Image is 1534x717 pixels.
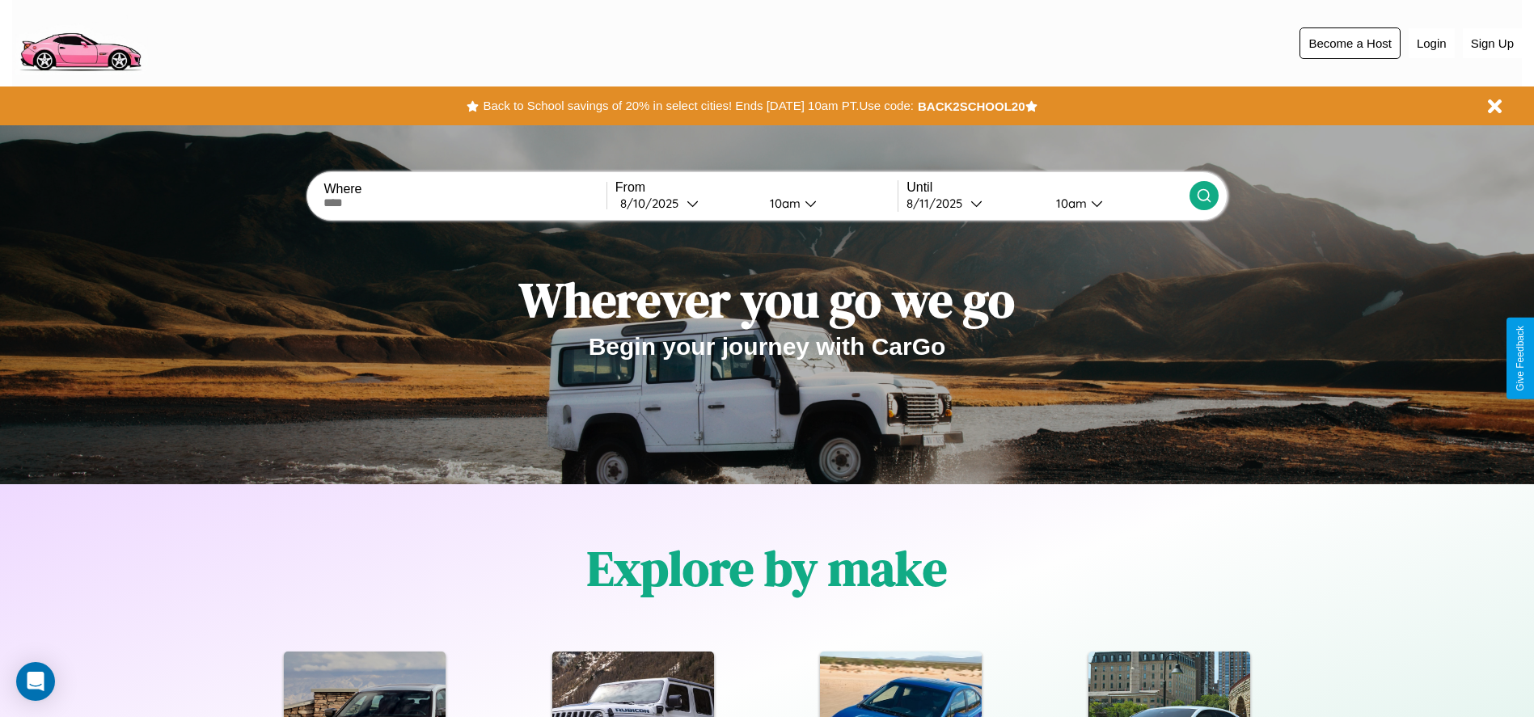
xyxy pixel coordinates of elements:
[615,180,898,195] label: From
[906,196,970,211] div: 8 / 11 / 2025
[918,99,1025,113] b: BACK2SCHOOL20
[12,8,148,75] img: logo
[323,182,606,196] label: Where
[615,195,757,212] button: 8/10/2025
[1409,28,1455,58] button: Login
[1463,28,1522,58] button: Sign Up
[762,196,805,211] div: 10am
[1043,195,1190,212] button: 10am
[1048,196,1091,211] div: 10am
[906,180,1189,195] label: Until
[479,95,917,117] button: Back to School savings of 20% in select cities! Ends [DATE] 10am PT.Use code:
[1299,27,1401,59] button: Become a Host
[16,662,55,701] div: Open Intercom Messenger
[587,535,947,601] h1: Explore by make
[757,195,898,212] button: 10am
[620,196,687,211] div: 8 / 10 / 2025
[1515,326,1526,391] div: Give Feedback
